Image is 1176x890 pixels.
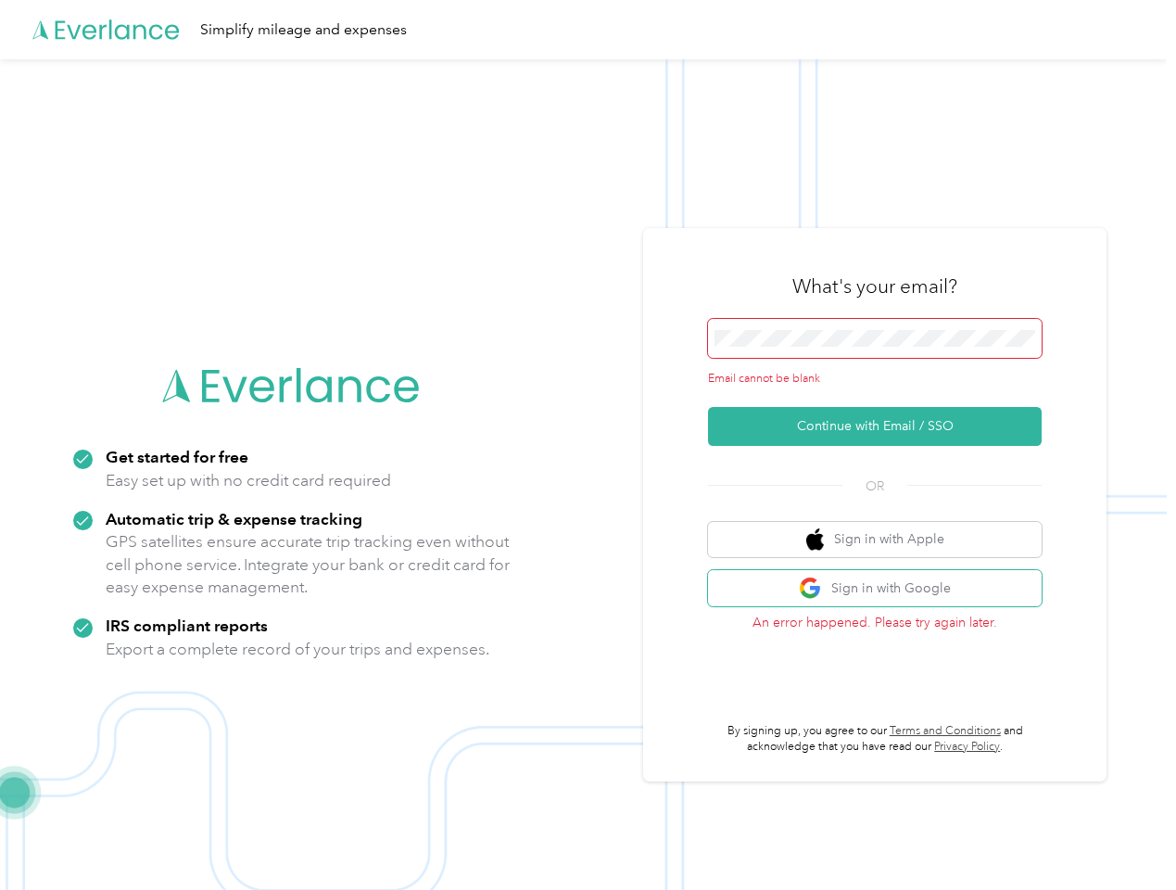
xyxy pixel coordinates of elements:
img: apple logo [806,528,825,552]
span: OR [842,477,907,496]
h3: What's your email? [792,273,957,299]
div: Simplify mileage and expenses [200,19,407,42]
p: An error happened. Please try again later. [708,613,1042,632]
a: Terms and Conditions [890,724,1001,738]
p: GPS satellites ensure accurate trip tracking even without cell phone service. Integrate your bank... [106,530,511,599]
strong: IRS compliant reports [106,616,268,635]
strong: Automatic trip & expense tracking [106,509,362,528]
button: apple logoSign in with Apple [708,522,1042,558]
p: By signing up, you agree to our and acknowledge that you have read our . [708,723,1042,756]
img: google logo [799,577,822,600]
a: Privacy Policy [934,740,1000,754]
button: google logoSign in with Google [708,570,1042,606]
p: Export a complete record of your trips and expenses. [106,638,489,661]
strong: Get started for free [106,447,248,466]
div: Email cannot be blank [708,371,1042,388]
button: Continue with Email / SSO [708,407,1042,446]
p: Easy set up with no credit card required [106,469,391,492]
